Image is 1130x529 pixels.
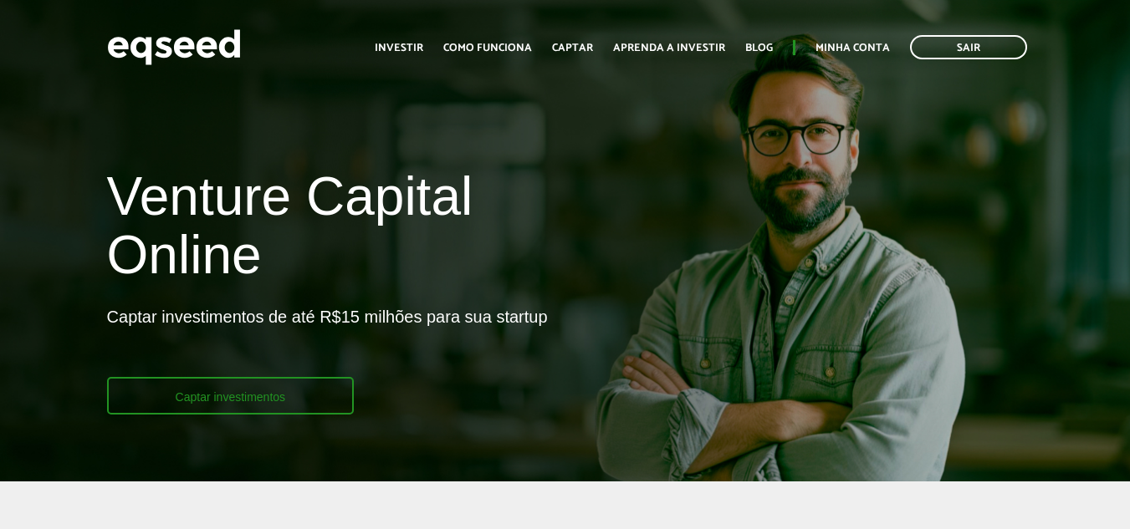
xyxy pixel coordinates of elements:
a: Captar investimentos [107,377,355,415]
a: Minha conta [816,43,890,53]
a: Como funciona [443,43,532,53]
a: Sair [910,35,1027,59]
h1: Venture Capital Online [107,167,553,293]
a: Aprenda a investir [613,43,725,53]
a: Captar [552,43,593,53]
img: EqSeed [107,25,241,69]
a: Blog [745,43,773,53]
p: Captar investimentos de até R$15 milhões para sua startup [107,307,548,377]
a: Investir [375,43,423,53]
